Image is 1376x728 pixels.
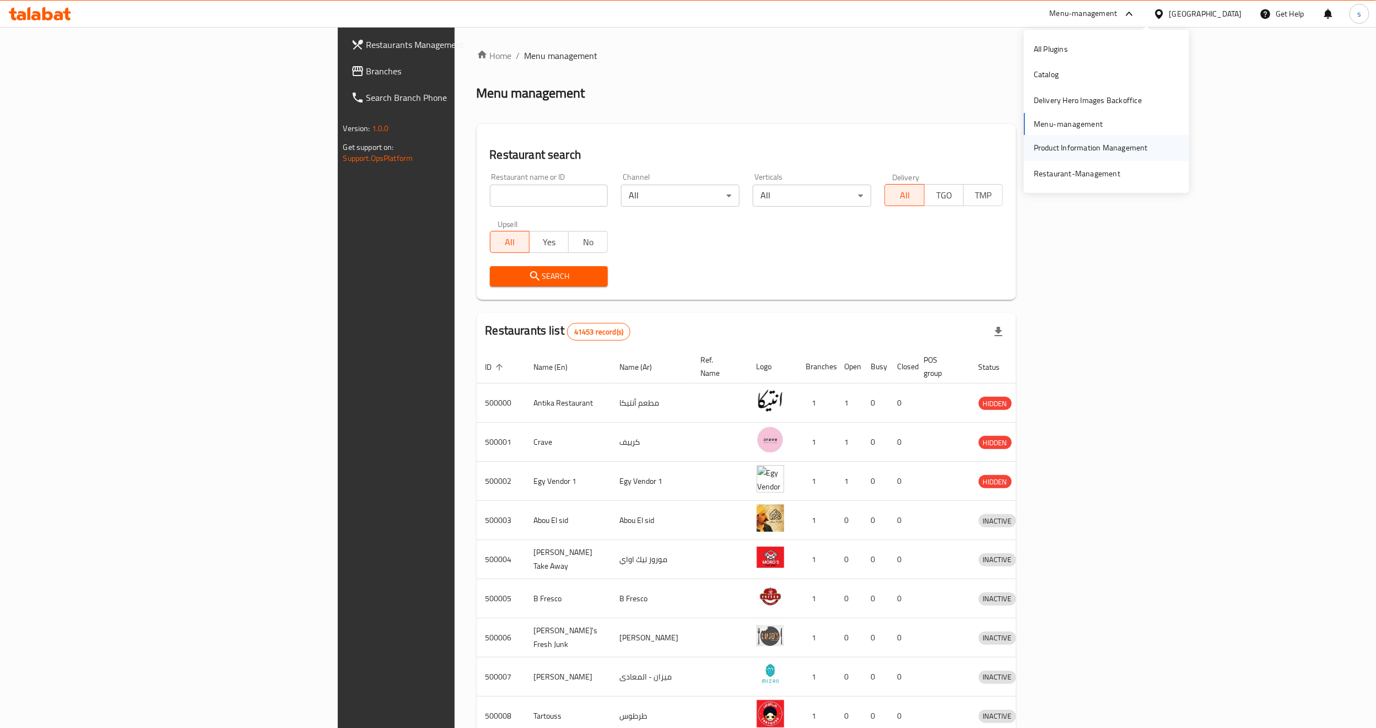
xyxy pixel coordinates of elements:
[573,234,603,250] span: No
[979,632,1016,644] span: INACTIVE
[366,38,559,51] span: Restaurants Management
[862,462,889,501] td: 0
[862,501,889,540] td: 0
[889,579,915,618] td: 0
[889,501,915,540] td: 0
[568,231,608,253] button: No
[1050,7,1118,20] div: Menu-management
[862,350,889,384] th: Busy
[979,476,1012,488] span: HIDDEN
[611,540,692,579] td: موروز تيك اواي
[862,423,889,462] td: 0
[1357,8,1361,20] span: s
[757,465,784,493] img: Egy Vendor 1
[979,592,1016,605] span: INACTIVE
[889,187,920,203] span: All
[490,147,1003,163] h2: Restaurant search
[963,184,1003,206] button: TMP
[797,540,836,579] td: 1
[621,185,740,207] div: All
[862,618,889,657] td: 0
[748,350,797,384] th: Logo
[477,84,585,102] h2: Menu management
[525,618,611,657] td: [PERSON_NAME]'s Fresh Junk
[889,618,915,657] td: 0
[889,657,915,697] td: 0
[979,515,1016,527] span: INACTIVE
[567,323,630,341] div: Total records count
[836,384,862,423] td: 1
[490,185,608,207] input: Search for restaurant name or ID..
[366,91,559,104] span: Search Branch Phone
[757,583,784,610] img: B Fresco
[979,710,1016,722] span: INACTIVE
[836,501,862,540] td: 0
[979,397,1012,410] span: HIDDEN
[611,462,692,501] td: Egy Vendor 1
[889,350,915,384] th: Closed
[979,553,1016,566] span: INACTIVE
[611,618,692,657] td: [PERSON_NAME]
[611,384,692,423] td: مطعم أنتيكا
[753,185,871,207] div: All
[757,543,784,571] img: Moro's Take Away
[525,501,611,540] td: Abou El sid
[1034,168,1120,180] div: Restaurant-Management
[525,423,611,462] td: Crave
[862,384,889,423] td: 0
[490,231,530,253] button: All
[836,540,862,579] td: 0
[757,504,784,532] img: Abou El sid
[797,462,836,501] td: 1
[924,184,964,206] button: TGO
[797,423,836,462] td: 1
[529,231,569,253] button: Yes
[342,84,568,111] a: Search Branch Phone
[620,360,667,374] span: Name (Ar)
[797,384,836,423] td: 1
[757,661,784,688] img: Mizan - Maadi
[485,360,506,374] span: ID
[534,234,564,250] span: Yes
[884,184,924,206] button: All
[979,671,1016,683] span: INACTIVE
[525,384,611,423] td: Antika Restaurant
[979,436,1012,449] span: HIDDEN
[611,657,692,697] td: ميزان - المعادى
[757,387,784,414] img: Antika Restaurant
[836,618,862,657] td: 0
[985,319,1012,345] div: Export file
[862,540,889,579] td: 0
[372,121,389,136] span: 1.0.0
[979,514,1016,527] div: INACTIVE
[889,462,915,501] td: 0
[862,657,889,697] td: 0
[366,64,559,78] span: Branches
[495,234,525,250] span: All
[836,579,862,618] td: 0
[342,31,568,58] a: Restaurants Management
[1034,142,1148,154] div: Product Information Management
[343,140,394,154] span: Get support on:
[929,187,959,203] span: TGO
[979,632,1016,645] div: INACTIVE
[342,58,568,84] a: Branches
[477,49,1017,62] nav: breadcrumb
[343,121,370,136] span: Version:
[979,710,1016,723] div: INACTIVE
[1034,94,1142,106] div: Delivery Hero Images Backoffice
[892,173,920,181] label: Delivery
[611,423,692,462] td: كرييف
[889,423,915,462] td: 0
[757,622,784,649] img: Lujo's Fresh Junk
[836,350,862,384] th: Open
[836,423,862,462] td: 1
[797,657,836,697] td: 1
[534,360,582,374] span: Name (En)
[889,540,915,579] td: 0
[797,579,836,618] td: 1
[701,353,735,380] span: Ref. Name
